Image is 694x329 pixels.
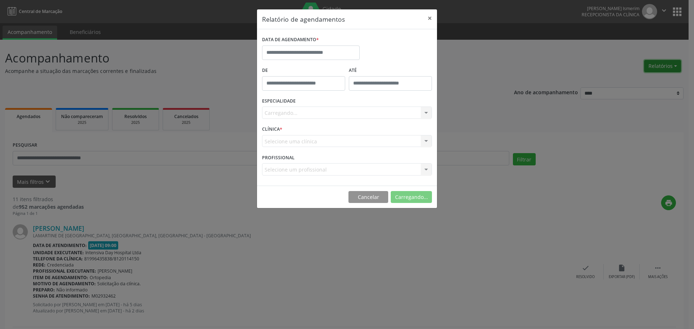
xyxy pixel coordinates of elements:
label: ESPECIALIDADE [262,96,296,107]
label: PROFISSIONAL [262,152,295,163]
label: CLÍNICA [262,124,282,135]
button: Close [423,9,437,27]
h5: Relatório de agendamentos [262,14,345,24]
label: De [262,65,345,76]
label: ATÉ [349,65,432,76]
button: Carregando... [391,191,432,203]
button: Cancelar [348,191,388,203]
label: DATA DE AGENDAMENTO [262,34,319,46]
